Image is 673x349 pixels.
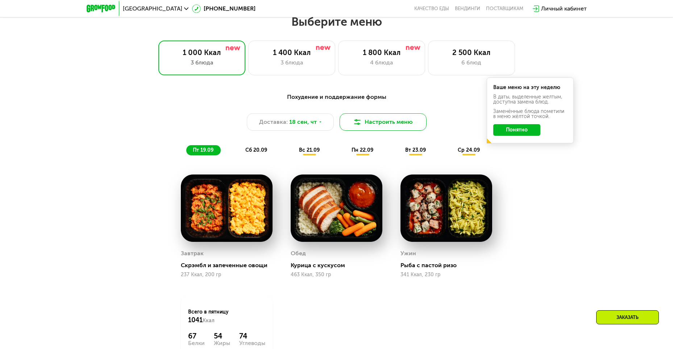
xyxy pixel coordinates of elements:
[188,308,265,324] div: Всего в пятницу
[486,6,523,12] div: поставщикам
[346,58,417,67] div: 4 блюда
[203,318,215,324] span: Ккал
[166,58,238,67] div: 3 блюда
[405,147,426,153] span: вт 23.09
[214,332,230,340] div: 54
[400,272,492,278] div: 341 Ккал, 230 гр
[493,109,567,119] div: Заменённые блюда пометили в меню жёлтой точкой.
[256,58,328,67] div: 3 блюда
[166,48,238,57] div: 1 000 Ккал
[346,48,417,57] div: 1 800 Ккал
[181,262,278,269] div: Скрэмбл и запеченные овощи
[239,340,265,346] div: Углеводы
[436,48,507,57] div: 2 500 Ккал
[245,147,267,153] span: сб 20.09
[123,6,182,12] span: [GEOGRAPHIC_DATA]
[193,147,213,153] span: пт 19.09
[493,124,540,136] button: Понятно
[400,262,498,269] div: Рыба с пастой ризо
[541,4,587,13] div: Личный кабинет
[299,147,320,153] span: вс 21.09
[352,147,373,153] span: пн 22.09
[259,118,288,126] span: Доставка:
[596,310,659,324] div: Заказать
[493,85,567,90] div: Ваше меню на эту неделю
[188,340,205,346] div: Белки
[181,272,273,278] div: 237 Ккал, 200 гр
[291,262,388,269] div: Курица с кускусом
[214,340,230,346] div: Жиры
[400,248,416,259] div: Ужин
[291,248,306,259] div: Обед
[192,4,256,13] a: [PHONE_NUMBER]
[291,272,382,278] div: 463 Ккал, 350 гр
[239,332,265,340] div: 74
[256,48,328,57] div: 1 400 Ккал
[414,6,449,12] a: Качество еды
[493,94,567,105] div: В даты, выделенные желтым, доступна замена блюд.
[458,147,480,153] span: ср 24.09
[23,14,650,29] h2: Выберите меню
[181,248,204,259] div: Завтрак
[188,316,203,324] span: 1041
[122,93,551,102] div: Похудение и поддержание формы
[436,58,507,67] div: 6 блюд
[188,332,205,340] div: 67
[289,118,317,126] span: 18 сен, чт
[455,6,480,12] a: Вендинги
[340,113,427,131] button: Настроить меню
